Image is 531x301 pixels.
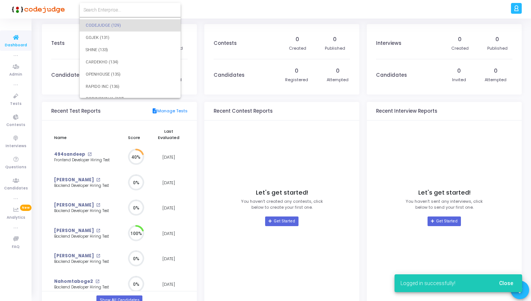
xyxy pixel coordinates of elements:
[86,80,175,93] span: RAPIDO INC (136)
[86,68,175,80] span: OPENHOUSE (135)
[86,56,175,68] span: CARDEKHO (134)
[86,32,175,44] span: GOJEK (131)
[86,44,175,56] span: SHINE (133)
[86,93,175,105] span: CODINGNINJA (137)
[83,7,177,13] input: Search Enterprise...
[86,19,175,32] span: CODEJUDGE (129)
